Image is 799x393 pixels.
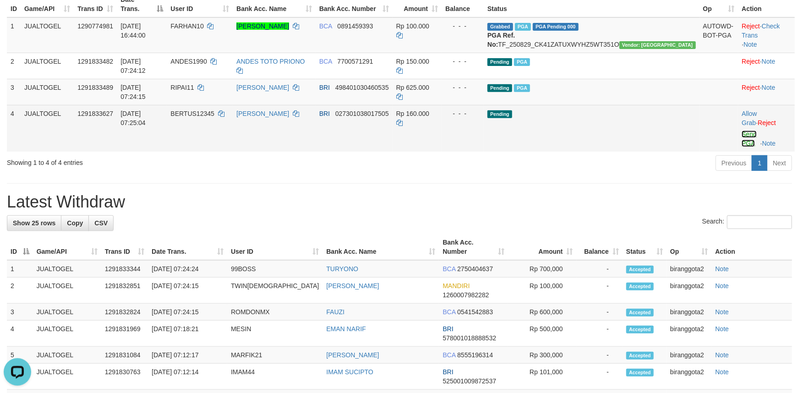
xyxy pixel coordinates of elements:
[577,234,623,260] th: Balance: activate to sort column ascending
[484,17,699,53] td: TF_250829_CK41ZATUXWYHZ5WT351O
[319,84,330,91] span: BRI
[715,351,729,359] a: Note
[626,369,654,377] span: Accepted
[101,234,148,260] th: Trans ID: activate to sort column ascending
[7,79,21,105] td: 3
[443,282,470,289] span: MANDIRI
[7,193,792,211] h1: Latest Withdraw
[762,140,776,147] a: Note
[326,325,366,333] a: EMAN NARIF
[101,304,148,321] td: 1291832824
[514,58,530,66] span: PGA
[227,364,323,390] td: IMAM44
[4,4,31,31] button: Open LiveChat chat widget
[21,79,74,105] td: JUALTOGEL
[715,325,729,333] a: Note
[101,364,148,390] td: 1291830763
[227,321,323,347] td: MESIN
[577,321,623,347] td: -
[7,215,61,231] a: Show 25 rows
[742,110,757,126] a: Allow Grab
[619,41,696,49] span: Vendor URL: https://checkout4.1velocity.biz
[88,215,114,231] a: CSV
[762,58,776,65] a: Note
[439,234,508,260] th: Bank Acc. Number: activate to sort column ascending
[626,352,654,360] span: Accepted
[7,304,33,321] td: 3
[626,283,654,290] span: Accepted
[33,234,101,260] th: Game/API: activate to sort column ascending
[170,22,203,30] span: FARHAN10
[120,84,146,100] span: [DATE] 07:24:15
[443,265,455,273] span: BCA
[508,278,576,304] td: Rp 100,000
[236,22,289,30] a: [PERSON_NAME]
[742,58,760,65] a: Reject
[7,347,33,364] td: 5
[443,325,453,333] span: BRI
[667,234,711,260] th: Op: activate to sort column ascending
[716,155,752,171] a: Previous
[33,304,101,321] td: JUALTOGEL
[326,265,358,273] a: TURYONO
[577,364,623,390] td: -
[61,215,89,231] a: Copy
[702,215,792,229] label: Search:
[738,79,795,105] td: ·
[738,17,795,53] td: · ·
[21,53,74,79] td: JUALTOGEL
[7,234,33,260] th: ID: activate to sort column descending
[626,309,654,317] span: Accepted
[667,260,711,278] td: biranggota2
[443,368,453,376] span: BRI
[319,110,330,117] span: BRI
[7,321,33,347] td: 4
[148,347,227,364] td: [DATE] 07:12:17
[227,304,323,321] td: ROMDONMX
[577,304,623,321] td: -
[323,234,439,260] th: Bank Acc. Name: activate to sort column ascending
[577,260,623,278] td: -
[148,234,227,260] th: Date Trans.: activate to sort column ascending
[101,347,148,364] td: 1291831084
[487,110,512,118] span: Pending
[77,84,113,91] span: 1291833489
[148,321,227,347] td: [DATE] 07:18:21
[148,304,227,321] td: [DATE] 07:24:15
[742,22,780,39] a: Check Trans
[700,17,739,53] td: AUTOWD-BOT-PGA
[319,22,332,30] span: BCA
[7,260,33,278] td: 1
[338,58,373,65] span: Copy 7700571291 to clipboard
[667,364,711,390] td: biranggota2
[227,234,323,260] th: User ID: activate to sort column ascending
[319,58,332,65] span: BCA
[445,83,480,92] div: - - -
[744,41,757,48] a: Note
[396,22,429,30] span: Rp 100.000
[236,110,289,117] a: [PERSON_NAME]
[715,282,729,289] a: Note
[508,364,576,390] td: Rp 101,000
[758,119,776,126] a: Reject
[101,260,148,278] td: 1291833344
[508,260,576,278] td: Rp 700,000
[533,23,579,31] span: PGA Pending
[515,23,531,31] span: Marked by biranggota2
[762,84,776,91] a: Note
[623,234,667,260] th: Status: activate to sort column ascending
[508,321,576,347] td: Rp 500,000
[148,278,227,304] td: [DATE] 07:24:15
[148,364,227,390] td: [DATE] 07:12:14
[77,110,113,117] span: 1291833627
[236,84,289,91] a: [PERSON_NAME]
[508,347,576,364] td: Rp 300,000
[457,308,493,316] span: Copy 0541542883 to clipboard
[33,321,101,347] td: JUALTOGEL
[326,351,379,359] a: [PERSON_NAME]
[227,260,323,278] td: 99BOSS
[21,105,74,152] td: JUALTOGEL
[94,219,108,227] span: CSV
[170,110,214,117] span: BERTUS12345
[508,304,576,321] td: Rp 600,000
